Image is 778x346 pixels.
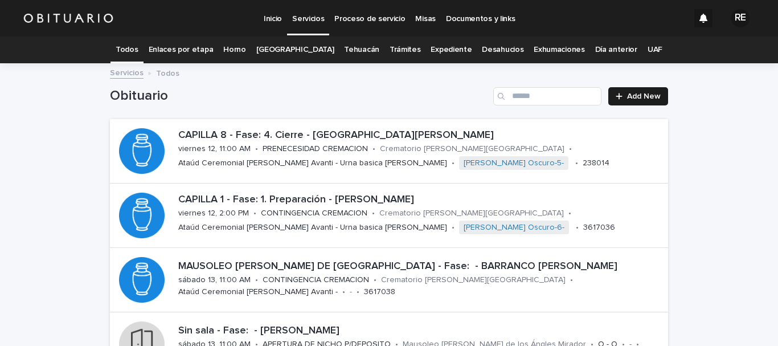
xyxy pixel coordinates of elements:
p: - [350,287,352,297]
p: • [576,223,579,233]
a: Enlaces por etapa [149,36,214,63]
span: Add New [627,92,661,100]
p: • [372,209,375,218]
a: Día anterior [595,36,637,63]
p: • [575,158,578,168]
p: MAUSOLEO [PERSON_NAME] DE [GEOGRAPHIC_DATA] - Fase: - BARRANCO [PERSON_NAME] [178,260,664,273]
p: CAPILLA 8 - Fase: 4. Cierre - [GEOGRAPHIC_DATA][PERSON_NAME] [178,129,664,142]
a: [PERSON_NAME] Oscuro-6- [464,223,564,233]
p: CAPILLA 1 - Fase: 1. Preparación - [PERSON_NAME] [178,194,664,206]
img: HUM7g2VNRLqGMmR9WVqf [23,7,114,30]
a: Trámites [390,36,421,63]
a: Expediente [431,36,472,63]
p: Crematorio [PERSON_NAME][GEOGRAPHIC_DATA] [381,275,566,285]
a: MAUSOLEO [PERSON_NAME] DE [GEOGRAPHIC_DATA] - Fase: - BARRANCO [PERSON_NAME]sábado 13, 11:00 AM•C... [110,248,668,312]
p: • [372,144,375,154]
a: Horno [223,36,245,63]
p: Crematorio [PERSON_NAME][GEOGRAPHIC_DATA] [380,144,564,154]
h1: Obituario [110,88,489,104]
p: sábado 13, 11:00 AM [178,275,251,285]
a: [PERSON_NAME] Oscuro-5- [464,158,564,168]
a: Todos [116,36,138,63]
p: CONTINGENCIA CREMACION [261,209,367,218]
a: [GEOGRAPHIC_DATA] [256,36,334,63]
p: 238014 [583,158,609,168]
a: CAPILLA 8 - Fase: 4. Cierre - [GEOGRAPHIC_DATA][PERSON_NAME]viernes 12, 11:00 AM•PRENECESIDAD CRE... [110,119,668,184]
div: RE [731,9,750,27]
p: Sin sala - Fase: - [PERSON_NAME] [178,325,664,337]
p: Ataúd Ceremonial [PERSON_NAME] Avanti - Urna basica [PERSON_NAME] [178,223,447,233]
p: • [357,287,359,297]
p: • [568,209,571,218]
p: • [255,275,258,285]
p: Crematorio [PERSON_NAME][GEOGRAPHIC_DATA] [379,209,564,218]
a: CAPILLA 1 - Fase: 1. Preparación - [PERSON_NAME]viernes 12, 2:00 PM•CONTINGENCIA CREMACION•Cremat... [110,184,668,248]
p: • [255,144,258,154]
p: 3617038 [364,287,395,297]
a: Tehuacán [344,36,379,63]
a: Exhumaciones [534,36,584,63]
a: Servicios [110,66,144,79]
p: • [452,223,454,233]
p: • [452,158,454,168]
p: PRENECESIDAD CREMACION [263,144,368,154]
p: Ataúd Ceremonial [PERSON_NAME] Avanti - Urna basica [PERSON_NAME] [178,158,447,168]
p: • [570,275,573,285]
a: Add New [608,87,668,105]
p: Ataúd Ceremonial [PERSON_NAME] Avanti - [178,287,338,297]
p: • [569,144,572,154]
p: Todos [156,66,179,79]
a: Desahucios [482,36,523,63]
p: viernes 12, 2:00 PM [178,209,249,218]
p: viernes 12, 11:00 AM [178,144,251,154]
p: • [342,287,345,297]
input: Search [493,87,601,105]
a: UAF [648,36,662,63]
p: 3617036 [583,223,615,233]
p: CONTINGENCIA CREMACION [263,275,369,285]
p: • [253,209,256,218]
p: • [374,275,376,285]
